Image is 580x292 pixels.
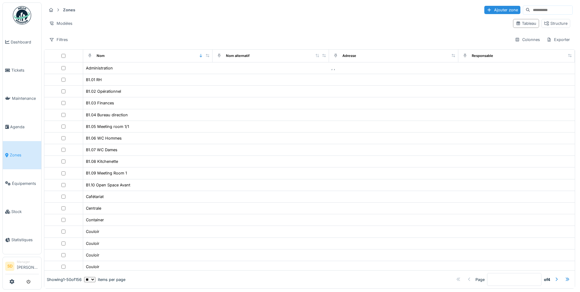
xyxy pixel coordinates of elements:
div: B1.01 RH [86,77,102,83]
a: Tickets [3,56,41,84]
div: Adresse [342,53,356,58]
span: Stock [11,209,39,215]
div: B1.06 WC Hommes [86,135,122,141]
strong: of 4 [544,276,550,282]
div: B1.07 WC Dames [86,147,117,153]
div: B1.02 Opérationnel [86,88,121,94]
div: Container [86,217,104,223]
div: Couloir [86,264,99,270]
div: Manager [17,260,39,264]
div: Nom alternatif [226,53,249,58]
img: Badge_color-CXgf-gQk.svg [13,6,31,24]
div: Structure [544,21,567,26]
span: Dashboard [11,39,39,45]
a: Dashboard [3,28,41,56]
div: B1.04 Bureau direction [86,112,128,118]
span: Équipements [12,181,39,186]
div: Couloir [86,241,99,246]
a: Maintenance [3,84,41,113]
strong: Zones [61,7,78,13]
span: Maintenance [12,95,39,101]
div: Ajouter zone [484,6,520,14]
div: Tableau [516,21,536,26]
div: B1.08 Kitchenette [86,159,118,164]
span: Agenda [10,124,39,130]
div: , , [331,65,456,71]
div: Page [475,276,485,282]
li: SD [5,262,14,271]
a: Statistiques [3,226,41,254]
a: Stock [3,197,41,226]
div: Centrale [86,205,101,211]
span: Zones [10,152,39,158]
div: Cafétariat [86,194,104,200]
span: Statistiques [11,237,39,243]
div: Couloir [86,252,99,258]
div: B1.05 Meeting room 1/1 [86,124,129,129]
div: Filtres [46,35,71,44]
div: Responsable [472,53,493,58]
li: [PERSON_NAME] [17,260,39,273]
span: Tickets [11,67,39,73]
div: B1.03 Finances [86,100,114,106]
div: B1.09 Meeting Room 1 [86,170,127,176]
div: Colonnes [512,35,543,44]
div: Exporter [544,35,573,44]
a: Équipements [3,169,41,197]
a: Agenda [3,113,41,141]
div: B1.10 Open Space Avant [86,182,130,188]
div: Modèles [46,19,75,28]
a: Zones [3,141,41,169]
a: SD Manager[PERSON_NAME] [5,260,39,274]
div: Couloir [86,229,99,234]
div: Administration [86,65,113,71]
div: items per page [84,276,125,282]
div: Showing 1 - 50 of 156 [47,276,82,282]
div: Nom [97,53,105,58]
